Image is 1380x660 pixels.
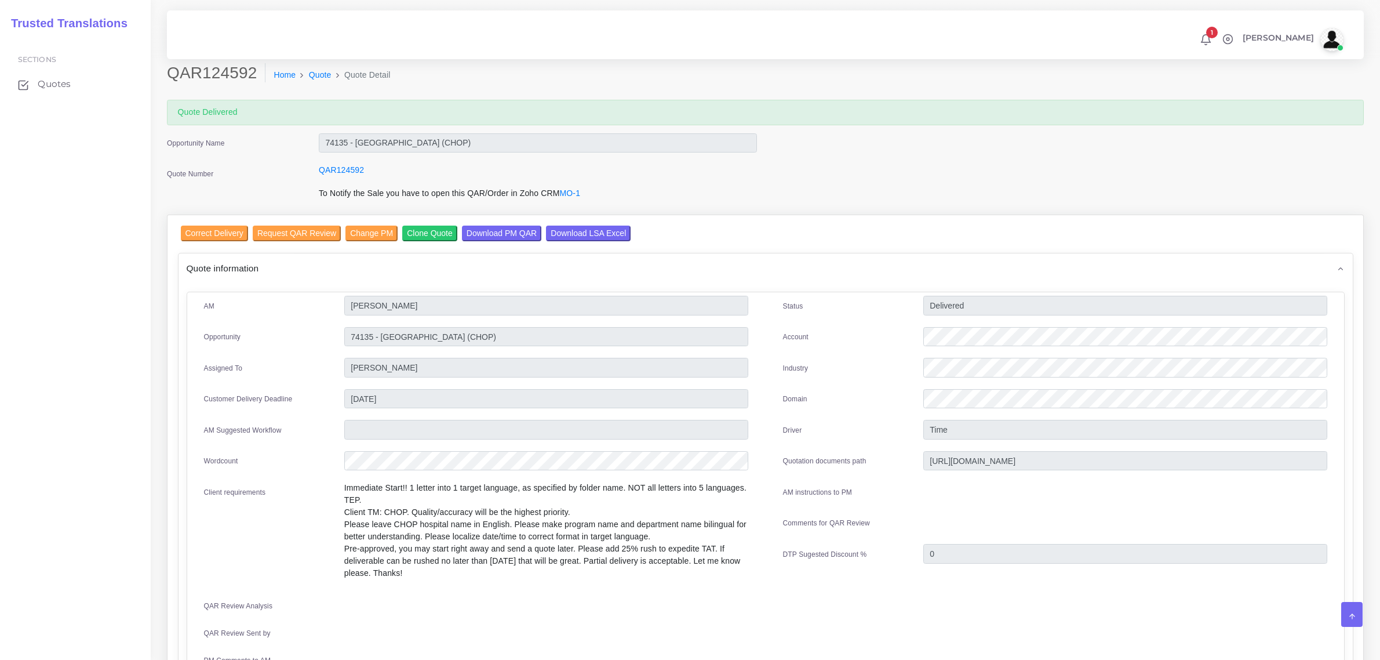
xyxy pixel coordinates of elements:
a: QAR124592 [319,165,364,175]
label: QAR Review Analysis [204,601,273,611]
a: MO-1 [560,188,581,198]
label: DTP Sugested Discount % [783,549,867,560]
label: Opportunity Name [167,138,225,148]
input: Download LSA Excel [546,226,631,241]
span: Quote information [187,262,259,275]
label: Opportunity [204,332,241,342]
label: Wordcount [204,456,238,466]
span: [PERSON_NAME] [1243,34,1314,42]
a: Quote [309,69,332,81]
a: [PERSON_NAME]avatar [1237,28,1348,51]
img: avatar [1320,28,1343,51]
a: 1 [1196,33,1216,46]
label: Customer Delivery Deadline [204,394,293,404]
label: Industry [783,363,809,373]
label: Quotation documents path [783,456,866,466]
div: Quote information [179,253,1353,283]
label: Comments for QAR Review [783,518,870,528]
input: Download PM QAR [462,226,541,241]
input: Correct Delivery [181,226,248,241]
label: Status [783,301,803,311]
label: Driver [783,425,802,436]
label: Quote Number [167,169,213,179]
input: Clone Quote [402,226,457,241]
h2: Trusted Translations [3,16,128,30]
label: QAR Review Sent by [204,628,271,639]
a: Trusted Translations [3,14,128,33]
a: Quotes [9,72,142,96]
span: Quotes [38,78,71,90]
input: Request QAR Review [253,226,341,241]
div: To Notify the Sale you have to open this QAR/Order in Zoho CRM [310,187,766,207]
h2: QAR124592 [167,63,265,83]
input: Change PM [345,226,398,241]
label: Account [783,332,809,342]
label: Assigned To [204,363,243,373]
label: Domain [783,394,807,404]
label: Client requirements [204,487,266,498]
a: Home [274,69,296,81]
span: 1 [1206,27,1218,38]
label: AM instructions to PM [783,487,853,498]
label: AM [204,301,214,311]
p: Immediate Start!! 1 letter into 1 target language, as specified by folder name. NOT all letters i... [344,482,748,579]
div: Quote Delivered [167,100,1364,125]
input: pm [344,358,748,378]
label: AM Suggested Workflow [204,425,282,436]
span: Sections [18,55,56,64]
li: Quote Detail [332,69,391,81]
